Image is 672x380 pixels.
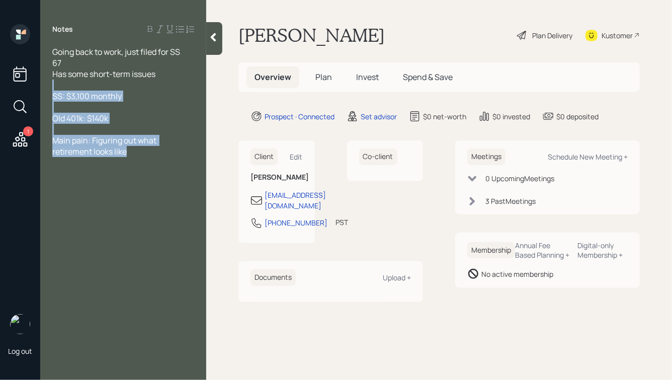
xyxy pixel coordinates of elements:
[8,346,32,356] div: Log out
[52,24,73,34] label: Notes
[250,173,303,182] h6: [PERSON_NAME]
[515,241,570,260] div: Annual Fee Based Planning +
[359,148,397,165] h6: Co-client
[265,111,334,122] div: Prospect · Connected
[23,126,33,136] div: 1
[361,111,397,122] div: Set advisor
[485,196,536,206] div: 3 Past Meeting s
[335,217,348,227] div: PST
[492,111,530,122] div: $0 invested
[481,269,553,279] div: No active membership
[383,273,411,282] div: Upload +
[423,111,466,122] div: $0 net-worth
[265,190,326,211] div: [EMAIL_ADDRESS][DOMAIN_NAME]
[250,148,278,165] h6: Client
[238,24,385,46] h1: [PERSON_NAME]
[556,111,599,122] div: $0 deposited
[250,269,296,286] h6: Documents
[356,71,379,83] span: Invest
[467,242,515,259] h6: Membership
[52,135,158,157] span: Main pain: Figuring out what retirement looks like
[485,173,554,184] div: 0 Upcoming Meeting s
[290,152,303,162] div: Edit
[265,217,327,228] div: [PHONE_NUMBER]
[255,71,291,83] span: Overview
[532,30,572,41] div: Plan Delivery
[578,241,628,260] div: Digital-only Membership +
[548,152,628,162] div: Schedule New Meeting +
[52,46,180,80] span: Going back to work, just filed for SS 67 Has some short-term issues
[315,71,332,83] span: Plan
[10,314,30,334] img: hunter_neumayer.jpg
[467,148,506,165] h6: Meetings
[52,113,108,124] span: Old 401k: $140k
[403,71,453,83] span: Spend & Save
[602,30,633,41] div: Kustomer
[52,91,122,102] span: SS: $3,100 monthly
